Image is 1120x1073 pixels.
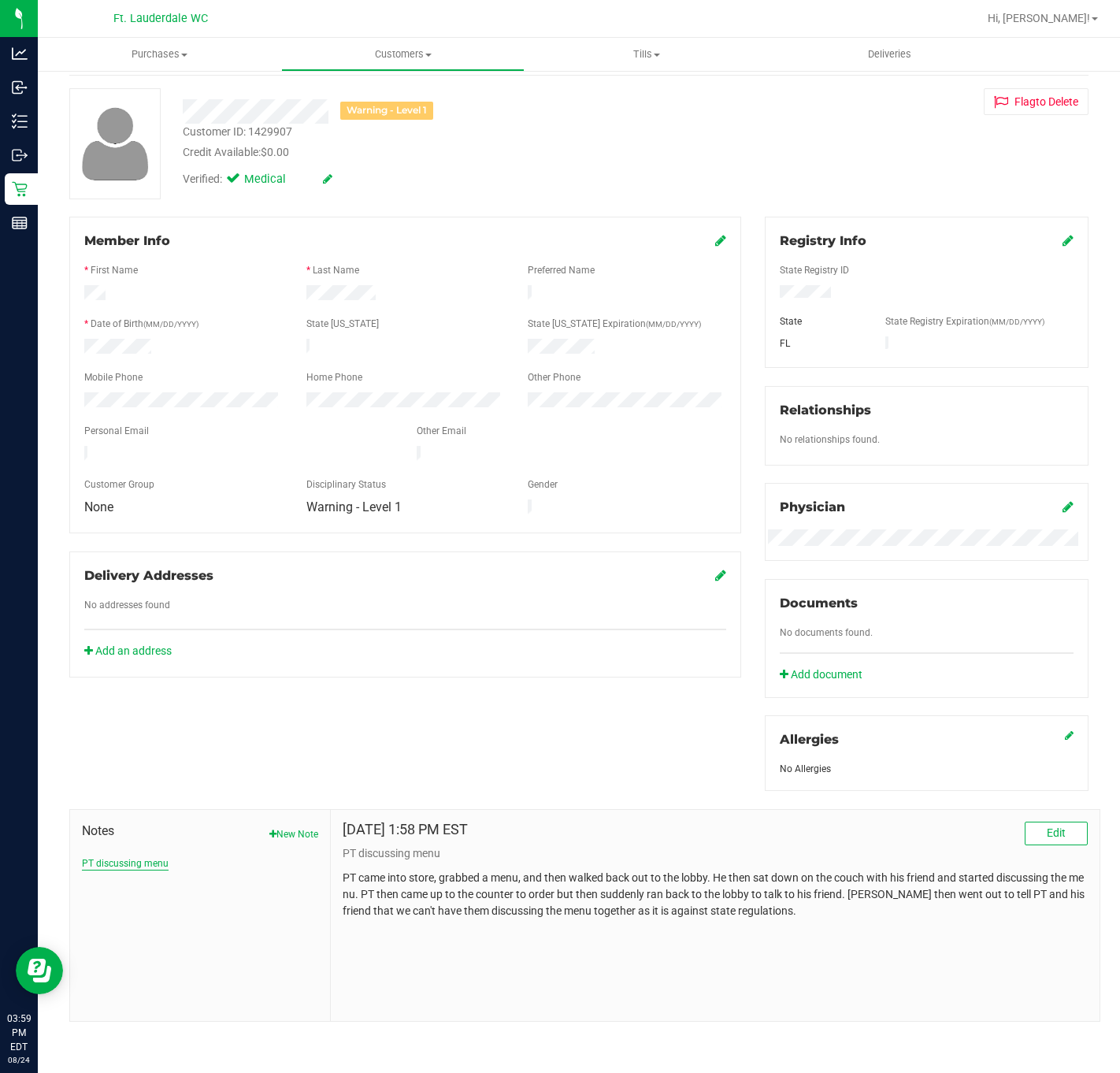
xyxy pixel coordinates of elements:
div: Customer ID: 1429907 [183,124,292,140]
label: Last Name [313,263,359,277]
button: PT discussing menu [82,856,169,871]
span: (MM/DD/YYYY) [989,317,1044,326]
span: Delivery Addresses [84,568,213,583]
label: Other Phone [528,370,580,384]
inline-svg: Inbound [12,80,28,95]
span: (MM/DD/YYYY) [646,320,701,329]
span: Registry Info [780,233,866,248]
span: Physician [780,499,845,514]
p: PT discussing menu [343,845,1088,862]
span: Tills [525,47,767,61]
label: Gender [528,477,558,492]
label: First Name [91,263,138,277]
label: Home Phone [306,370,362,384]
span: Warning - Level 1 [306,499,402,514]
label: Personal Email [84,424,149,438]
label: State [US_STATE] [306,317,379,331]
a: Add an address [84,644,172,657]
div: FL [768,336,873,351]
span: Allergies [780,732,839,747]
div: No Allergies [780,762,1074,776]
button: Edit [1025,822,1088,845]
span: Medical [244,171,307,188]
label: Other Email [417,424,466,438]
label: State Registry ID [780,263,849,277]
inline-svg: Retail [12,181,28,197]
a: Add document [780,666,870,683]
span: (MM/DD/YYYY) [143,320,198,329]
span: No documents found. [780,627,873,638]
a: Deliveries [768,38,1011,71]
div: Verified: [183,171,332,188]
label: Preferred Name [528,263,595,277]
inline-svg: Inventory [12,113,28,129]
span: Member Info [84,233,170,248]
div: State [768,314,873,329]
label: Date of Birth [91,317,198,331]
inline-svg: Outbound [12,147,28,163]
p: PT came into store, grabbed a menu, and then walked back out to the lobby. He then sat down on th... [343,870,1088,919]
inline-svg: Analytics [12,46,28,61]
a: Tills [525,38,768,71]
span: Relationships [780,403,871,418]
button: New Note [269,827,318,841]
span: Edit [1047,826,1066,839]
div: Credit Available: [183,144,681,161]
label: Disciplinary Status [306,477,386,492]
label: Mobile Phone [84,370,143,384]
span: Notes [82,822,318,841]
label: No addresses found [84,598,170,612]
span: Ft. Lauderdale WC [113,12,208,25]
p: 08/24 [7,1054,31,1066]
label: No relationships found. [780,433,880,447]
iframe: Resource center [16,947,63,994]
span: None [84,499,113,514]
inline-svg: Reports [12,215,28,231]
span: Customers [282,47,524,61]
span: Purchases [38,47,281,61]
span: Hi, [PERSON_NAME]! [988,12,1090,24]
span: Documents [780,596,858,611]
p: 03:59 PM EDT [7,1012,31,1054]
label: Customer Group [84,477,154,492]
div: Warning - Level 1 [340,102,433,120]
a: Customers [281,38,525,71]
a: Purchases [38,38,281,71]
span: $0.00 [261,146,289,158]
label: State Registry Expiration [885,314,1044,329]
span: Deliveries [847,47,933,61]
label: State [US_STATE] Expiration [528,317,701,331]
img: user-icon.png [74,103,157,184]
h4: [DATE] 1:58 PM EST [343,822,468,837]
button: Flagto Delete [984,88,1088,115]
